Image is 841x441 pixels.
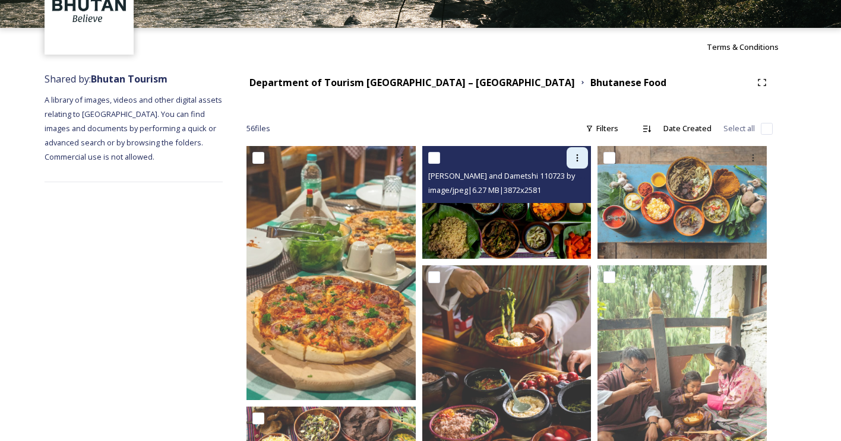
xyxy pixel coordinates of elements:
span: Select all [723,123,755,134]
span: image/jpeg | 6.27 MB | 3872 x 2581 [428,185,541,195]
span: 56 file s [246,123,270,134]
div: Filters [580,117,624,140]
span: A library of images, videos and other digital assets relating to [GEOGRAPHIC_DATA]. You can find ... [45,94,224,162]
strong: Bhutanese Food [590,76,666,89]
span: [PERSON_NAME] and Dametshi 110723 by Amp Sripimanwat-470.jpg [428,170,666,181]
strong: Bhutan Tourism [91,72,167,85]
a: Terms & Conditions [707,40,796,54]
span: Shared by: [45,72,167,85]
div: Date Created [657,117,717,140]
img: Bumthang 180723 by Amp Sripimanwat-19.jpg [246,146,416,400]
strong: Department of Tourism [GEOGRAPHIC_DATA] – [GEOGRAPHIC_DATA] [249,76,575,89]
span: Terms & Conditions [707,42,779,52]
img: Sakteng 070723 by Amp Sripimanwat-250.jpg [597,146,767,259]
